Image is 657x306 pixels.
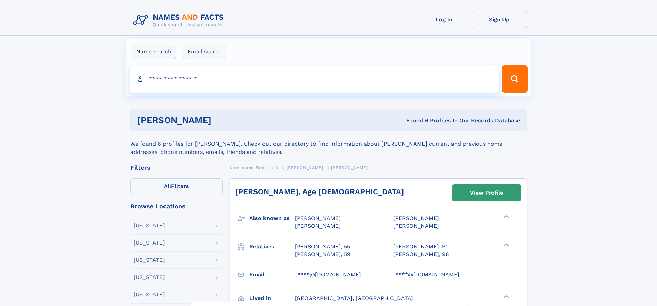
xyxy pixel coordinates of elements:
[130,131,527,156] div: We found 6 profiles for [PERSON_NAME]. Check out our directory to find information about [PERSON_...
[501,243,510,247] div: ❯
[501,294,510,299] div: ❯
[130,65,499,93] input: search input
[275,163,279,172] a: D
[249,293,295,304] h3: Lived in
[137,116,309,125] h1: [PERSON_NAME]
[295,243,350,250] a: [PERSON_NAME], 55
[393,223,439,229] span: [PERSON_NAME]
[417,11,472,28] a: Log In
[472,11,527,28] a: Sign Up
[286,165,323,170] span: [PERSON_NAME]
[275,165,279,170] span: D
[295,295,413,302] span: [GEOGRAPHIC_DATA], [GEOGRAPHIC_DATA]
[249,213,295,224] h3: Also known as
[295,250,350,258] a: [PERSON_NAME], 59
[393,243,449,250] a: [PERSON_NAME], 92
[295,223,341,229] span: [PERSON_NAME]
[133,275,165,280] div: [US_STATE]
[133,223,165,228] div: [US_STATE]
[133,292,165,297] div: [US_STATE]
[286,163,323,172] a: [PERSON_NAME]
[133,257,165,263] div: [US_STATE]
[230,163,268,172] a: Names and Facts
[295,215,341,221] span: [PERSON_NAME]
[331,165,368,170] span: [PERSON_NAME]
[133,240,165,246] div: [US_STATE]
[309,117,520,125] div: Found 6 Profiles In Our Records Database
[130,11,230,30] img: Logo Names and Facts
[393,250,449,258] a: [PERSON_NAME], 98
[236,187,404,196] a: [PERSON_NAME], Age [DEMOGRAPHIC_DATA]
[249,269,295,280] h3: Email
[164,183,171,189] span: All
[470,185,503,201] div: View Profile
[130,203,223,209] div: Browse Locations
[130,178,223,195] label: Filters
[502,65,527,93] button: Search Button
[452,185,521,201] a: View Profile
[183,45,226,59] label: Email search
[249,241,295,253] h3: Relatives
[132,45,176,59] label: Name search
[393,215,439,221] span: [PERSON_NAME]
[130,165,223,171] div: Filters
[501,215,510,219] div: ❯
